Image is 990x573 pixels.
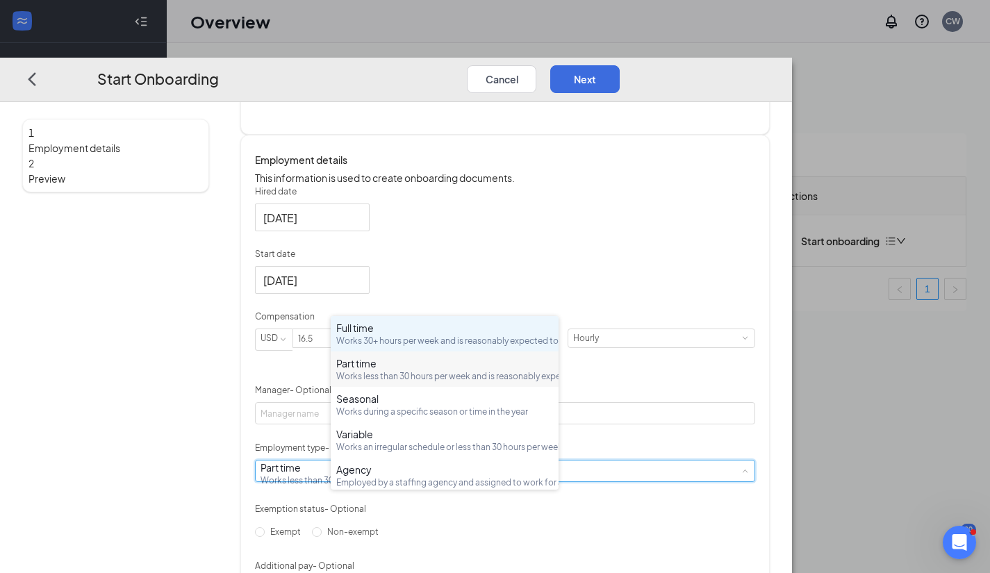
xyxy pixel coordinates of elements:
[336,441,553,453] div: Works an irregular schedule or less than 30 hours per week
[255,559,755,572] p: Additional pay
[263,271,358,288] input: Sep 15, 2025
[324,503,366,513] span: - Optional
[28,171,203,186] span: Preview
[28,140,203,156] span: Employment details
[336,356,553,370] div: Part time
[255,402,755,424] input: Manager name
[255,170,755,185] p: This information is used to create onboarding documents.
[255,384,755,397] p: Manager
[261,460,536,474] div: Part time
[265,526,306,536] span: Exempt
[336,392,553,406] div: Seasonal
[336,335,553,347] div: Works 30+ hours per week and is reasonably expected to work
[28,157,34,169] span: 2
[255,502,755,515] p: Exemption status
[573,329,609,347] div: Hourly
[255,310,755,323] p: Compensation
[261,460,545,485] div: [object Object]
[336,406,553,417] div: Works during a specific season or time in the year
[336,321,553,335] div: Full time
[261,329,288,347] div: USD
[313,560,354,570] span: - Optional
[322,526,384,536] span: Non-exempt
[943,526,976,559] iframe: Intercom live chat
[97,67,219,90] h3: Start Onboarding
[336,463,553,476] div: Agency
[290,385,331,395] span: - Optional
[255,185,755,198] p: Hired date
[261,474,536,485] div: Works less than 30 hours per week and is reasonably expected to work
[255,248,755,260] p: Start date
[467,65,536,92] button: Cancel
[263,208,358,226] input: Sep 15, 2025
[336,476,553,488] div: Employed by a staffing agency and assigned to work for another company
[325,442,367,452] span: - Optional
[336,427,553,441] div: Variable
[255,441,755,454] p: Employment type
[255,152,755,167] h4: Employment details
[28,126,34,139] span: 1
[293,329,347,347] input: Amount
[550,65,620,92] button: Next
[336,370,553,382] div: Works less than 30 hours per week and is reasonably expected to work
